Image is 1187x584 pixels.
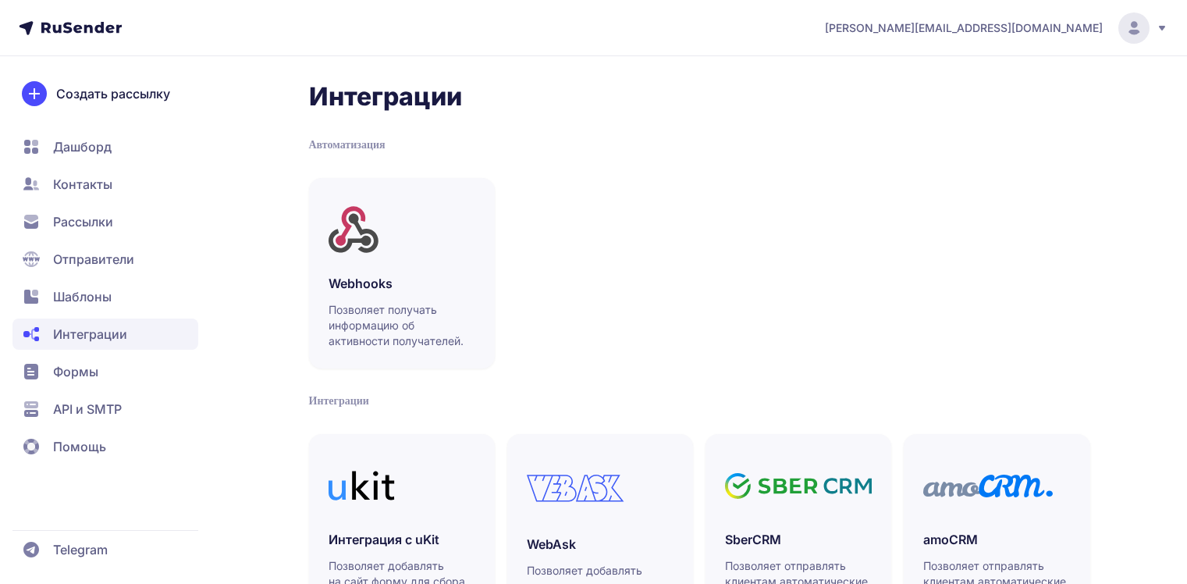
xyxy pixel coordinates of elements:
[53,212,113,231] span: Рассылки
[53,137,112,156] span: Дашборд
[53,540,108,559] span: Telegram
[53,175,112,194] span: Контакты
[825,20,1103,36] span: [PERSON_NAME][EMAIL_ADDRESS][DOMAIN_NAME]
[309,137,1090,153] div: Автоматизация
[527,535,673,554] h3: WebAsk
[329,530,475,549] h3: Интеграция с uKit
[53,325,127,344] span: Интеграции
[12,534,198,565] a: Telegram
[53,287,112,306] span: Шаблоны
[53,437,106,456] span: Помощь
[56,84,170,103] span: Создать рассылку
[329,274,475,293] h3: Webhooks
[725,530,872,549] h3: SberCRM
[53,250,134,269] span: Отправители
[309,81,1090,112] h2: Интеграции
[309,393,1090,409] div: Интеграции
[309,178,495,369] a: WebhooksПозволяет получать информацию об активности получателей.
[329,302,477,349] p: Позволяет получать информацию об активности получателей.
[53,400,122,418] span: API и SMTP
[53,362,98,381] span: Формы
[923,530,1070,549] h3: amoCRM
